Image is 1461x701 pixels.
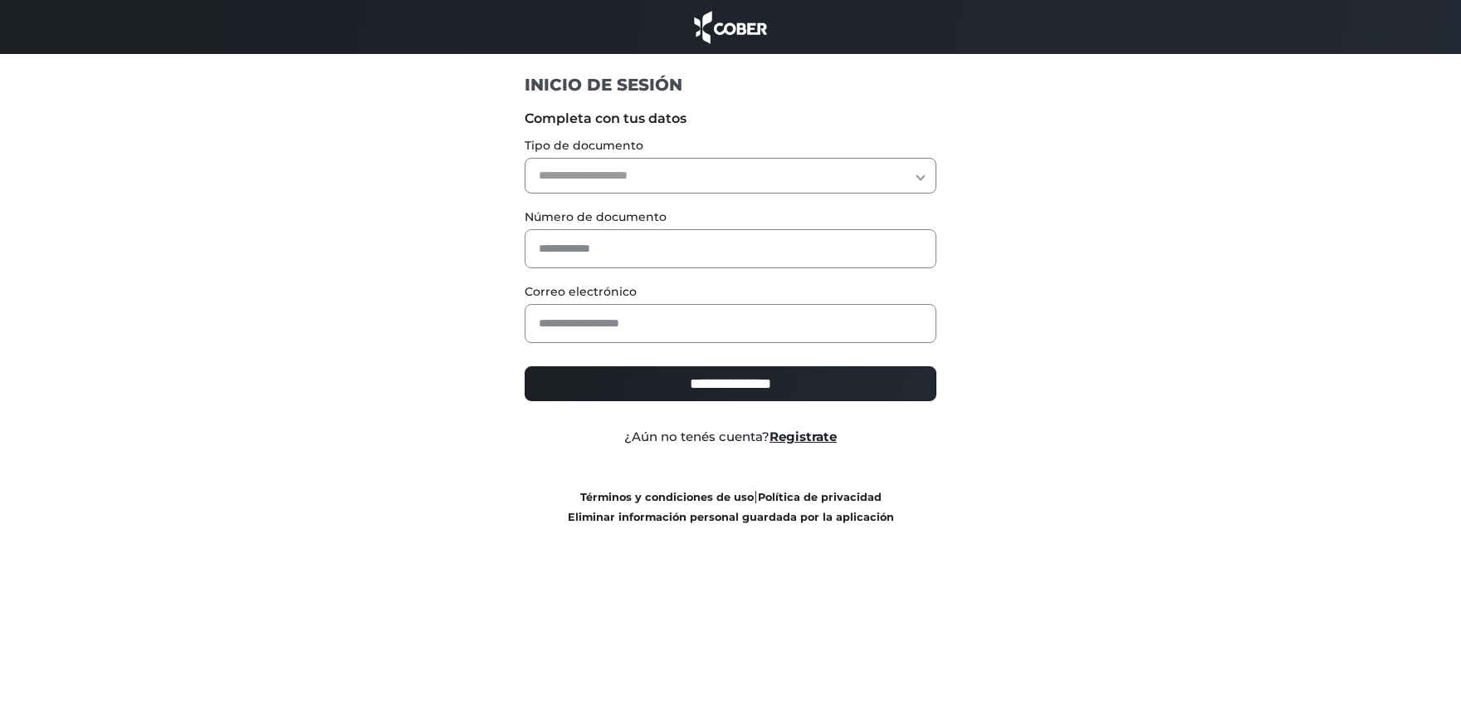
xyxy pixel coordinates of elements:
div: | [512,487,950,527]
div: ¿Aún no tenés cuenta? [512,428,950,447]
label: Número de documento [525,208,937,226]
label: Completa con tus datos [525,109,937,129]
img: cober_marca.png [690,8,771,46]
h1: INICIO DE SESIÓN [525,74,937,96]
label: Correo electrónico [525,283,937,301]
label: Tipo de documento [525,137,937,154]
a: Registrate [770,429,837,444]
a: Eliminar información personal guardada por la aplicación [568,511,894,523]
a: Política de privacidad [758,491,882,503]
a: Términos y condiciones de uso [580,491,754,503]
